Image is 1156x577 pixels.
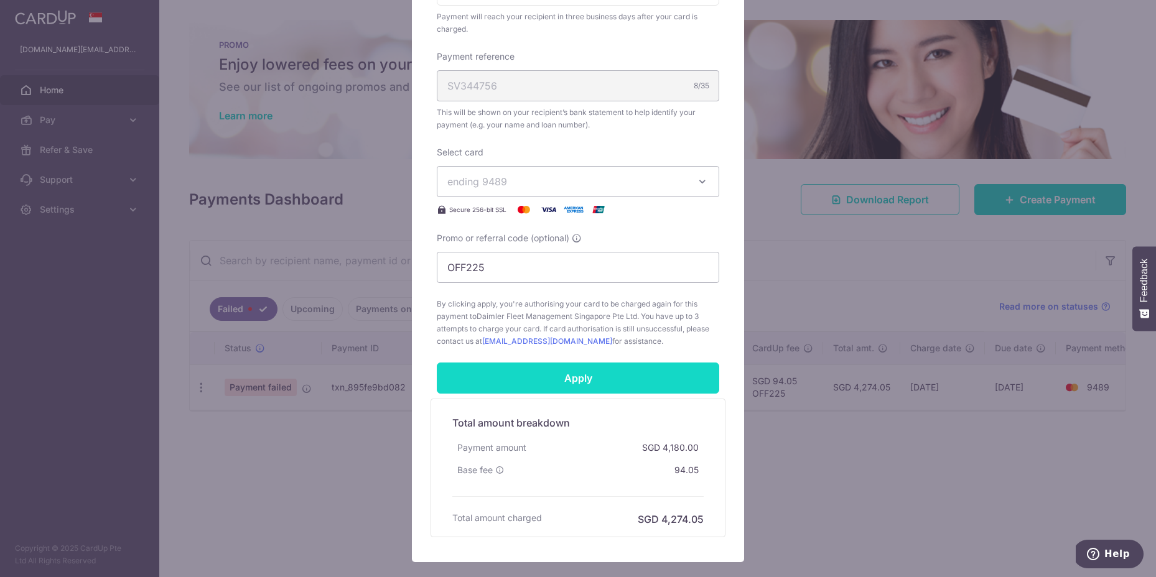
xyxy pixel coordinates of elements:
[586,202,611,217] img: UnionPay
[437,362,719,394] input: Apply
[447,175,507,188] span: ending 9489
[437,106,719,131] span: This will be shown on your recipient’s bank statement to help identify your payment (e.g. your na...
[452,415,704,430] h5: Total amount breakdown
[437,11,719,35] div: Payment will reach your recipient in three business days after your card is charged.
[561,202,586,217] img: American Express
[437,50,515,63] label: Payment reference
[511,202,536,217] img: Mastercard
[1139,259,1150,302] span: Feedback
[694,80,709,92] div: 8/35
[1076,540,1144,571] iframe: Opens a widget where you can find more information
[437,232,569,244] span: Promo or referral code (optional)
[452,436,531,459] div: Payment amount
[437,146,483,159] label: Select card
[437,298,719,348] span: By clicking apply, you're authorising your card to be charged again for this payment to . You hav...
[482,336,612,346] a: [EMAIL_ADDRESS][DOMAIN_NAME]
[536,202,561,217] img: Visa
[449,205,506,215] span: Secure 256-bit SSL
[437,166,719,197] button: ending 9489
[669,459,704,481] div: 94.05
[457,464,493,476] span: Base fee
[1132,246,1156,331] button: Feedback - Show survey
[638,512,704,527] h6: SGD 4,274.05
[477,312,637,321] span: Daimler Fleet Management Singapore Pte Ltd
[637,436,704,459] div: SGD 4,180.00
[452,512,542,524] h6: Total amount charged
